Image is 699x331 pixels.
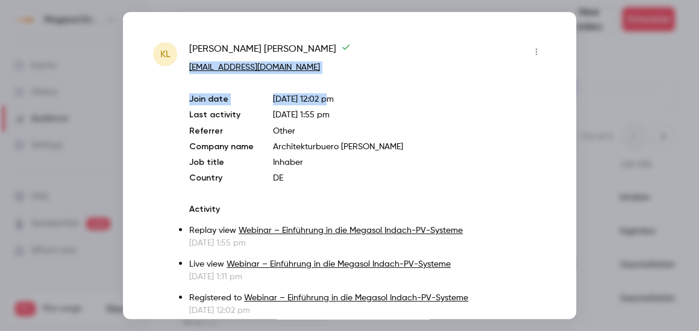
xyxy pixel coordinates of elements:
p: Join date [189,93,254,105]
p: Activity [189,203,546,215]
p: DE [273,172,546,184]
p: [DATE] 1:55 pm [189,237,546,249]
p: Last activity [189,109,254,122]
p: Architekturbuero [PERSON_NAME] [273,141,546,153]
span: [DATE] 1:55 pm [273,111,330,119]
span: [PERSON_NAME] [PERSON_NAME] [189,42,351,61]
a: [EMAIL_ADDRESS][DOMAIN_NAME] [189,63,320,72]
p: [DATE] 12:02 pm [273,93,546,105]
p: Registered to [189,292,546,305]
p: Country [189,172,254,184]
p: [DATE] 1:11 pm [189,271,546,283]
p: Replay view [189,224,546,237]
p: Other [273,125,546,137]
a: Webinar – Einführung in die Megasol Indach-PV-Systeme [244,294,468,302]
p: [DATE] 12:02 pm [189,305,546,317]
p: Company name [189,141,254,153]
p: Inhaber [273,156,546,169]
span: KL [160,47,171,61]
p: Referrer [189,125,254,137]
p: Job title [189,156,254,169]
a: Webinar – Einführung in die Megasol Indach-PV-Systeme [239,226,463,235]
a: Webinar – Einführung in die Megasol Indach-PV-Systeme [227,260,451,268]
p: Live view [189,258,546,271]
